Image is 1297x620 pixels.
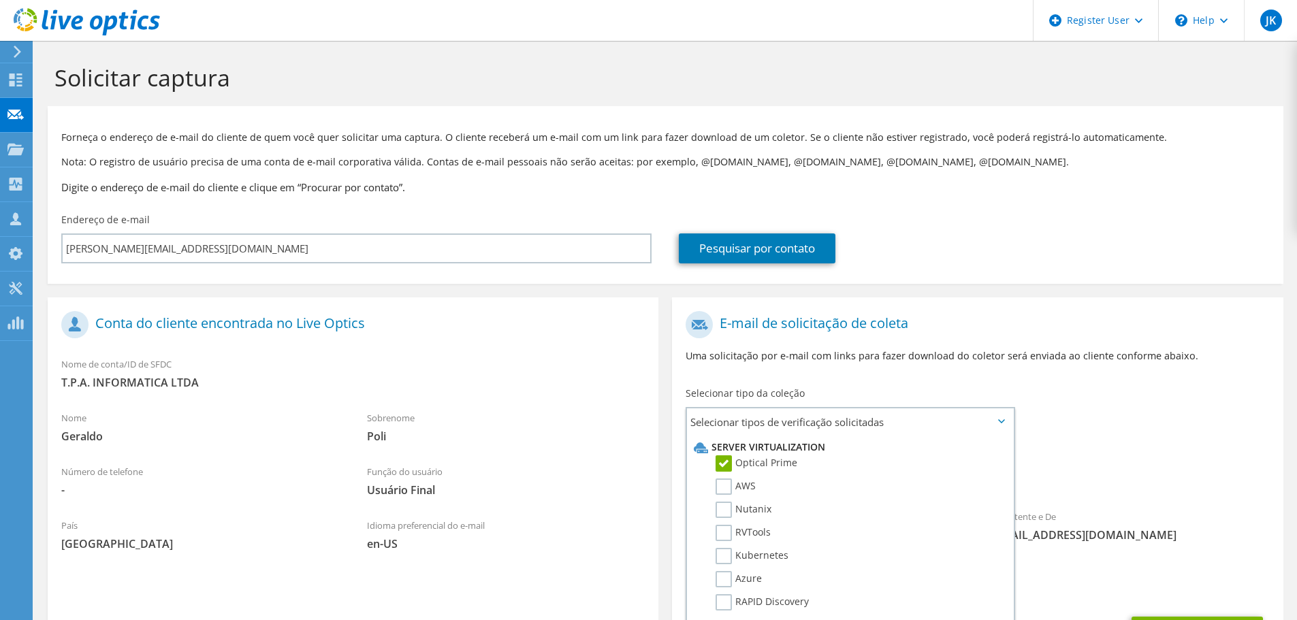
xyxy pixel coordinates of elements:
[61,429,340,444] span: Geraldo
[54,63,1270,92] h1: Solicitar captura
[367,429,645,444] span: Poli
[353,457,659,504] div: Função do usuário
[716,571,762,587] label: Azure
[686,348,1269,363] p: Uma solicitação por e-mail com links para fazer download do coletor será enviada ao cliente confo...
[367,483,645,497] span: Usuário Final
[991,527,1270,542] span: [EMAIL_ADDRESS][DOMAIN_NAME]
[672,502,978,549] div: Para
[61,180,1270,195] h3: Digite o endereço de e-mail do cliente e clique em “Procurar por contato”.
[686,311,1262,338] h1: E-mail de solicitação de coleta
[61,154,1270,169] p: Nota: O registro de usuário precisa de uma conta de e-mail corporativa válida. Contas de e-mail p...
[679,233,835,263] a: Pesquisar por contato
[61,213,150,227] label: Endereço de e-mail
[61,536,340,551] span: [GEOGRAPHIC_DATA]
[716,478,756,495] label: AWS
[353,511,659,558] div: Idioma preferencial do e-mail
[672,556,1283,603] div: CC e Responder para
[687,408,1013,436] span: Selecionar tipos de verificação solicitadas
[367,536,645,551] span: en-US
[686,387,805,400] label: Selecionar tipo da coleção
[48,511,353,558] div: País
[353,404,659,451] div: Sobrenome
[1260,10,1282,31] span: JK
[716,525,771,541] label: RVTools
[690,439,1006,455] li: Server Virtualization
[61,311,638,338] h1: Conta do cliente encontrada no Live Optics
[978,502,1283,549] div: Remetente e De
[48,350,658,397] div: Nome de conta/ID de SFDC
[716,502,771,518] label: Nutanix
[716,548,788,564] label: Kubernetes
[61,130,1270,145] p: Forneça o endereço de e-mail do cliente de quem você quer solicitar uma captura. O cliente recebe...
[1175,14,1187,27] svg: \n
[716,594,809,610] label: RAPID Discovery
[672,441,1283,495] div: Coleções solicitadas
[61,375,645,390] span: T.P.A. INFORMATICA LTDA
[61,483,340,497] span: -
[716,455,797,472] label: Optical Prime
[48,404,353,451] div: Nome
[48,457,353,504] div: Número de telefone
